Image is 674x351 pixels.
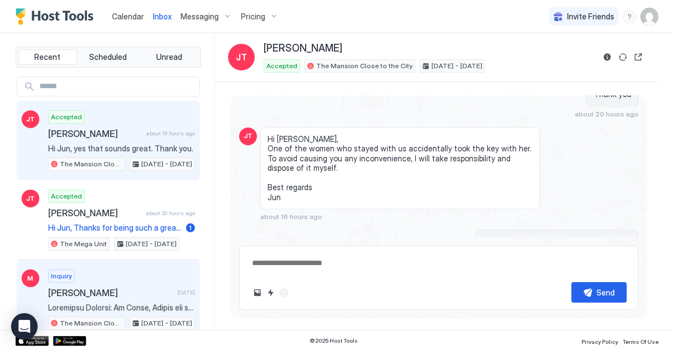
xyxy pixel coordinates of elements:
span: The Mansion Close to the City [316,61,413,71]
span: Unread [156,52,182,62]
button: Quick reply [264,286,277,299]
span: JT [26,194,35,204]
button: Open reservation [632,50,645,64]
button: Recent [18,49,77,65]
button: Scheduled [79,49,138,65]
span: Inquiry [51,271,72,281]
span: Accepted [51,112,82,122]
span: The Mega Unit [60,239,107,249]
span: JT [244,131,253,141]
span: [DATE] [177,289,195,296]
span: about 16 hours ago [260,213,322,221]
span: Messaging [181,12,219,22]
span: [PERSON_NAME] [48,287,173,298]
span: Terms Of Use [622,338,658,345]
button: Upload image [251,286,264,299]
span: JT [26,114,35,124]
span: [PERSON_NAME] [48,207,141,218]
span: Invite Friends [567,12,614,22]
span: [DATE] - [DATE] [431,61,482,71]
span: about 16 hours ago [146,130,195,137]
span: Pricing [241,12,265,22]
span: © 2025 Host Tools [310,337,358,344]
span: The Mansion Close to the City [60,318,122,328]
a: Terms Of Use [622,335,658,347]
button: Send [572,282,627,303]
span: Thank you [594,90,631,100]
div: User profile [641,8,658,26]
button: Sync reservation [616,50,630,64]
span: [DATE] - [DATE] [141,318,192,328]
span: Accepted [266,61,297,71]
span: JT [236,50,247,64]
span: M [28,273,34,283]
span: 1 [189,223,192,232]
span: about 20 hours ago [146,210,195,217]
span: Scheduled [90,52,127,62]
span: Accepted [51,191,82,201]
span: The Mansion Close to the City [60,159,122,169]
span: about 20 hours ago [575,110,639,119]
span: Hi Jun, Thanks for being such a great guest and leaving the place so clean. We left you a 5 star ... [48,223,182,233]
span: Privacy Policy [582,338,618,345]
span: [DATE] - [DATE] [126,239,177,249]
button: Unread [140,49,198,65]
div: tab-group [16,47,201,68]
input: Input Field [35,77,199,96]
div: Open Intercom Messenger [11,313,38,340]
div: Send [597,287,615,298]
button: Reservation information [601,50,614,64]
a: Host Tools Logo [16,8,99,25]
span: Hi Jun, yes that sounds great. Thank you. [48,144,195,154]
span: Recent [34,52,60,62]
a: Inbox [153,11,172,22]
span: Hi [PERSON_NAME], One of the women who stayed with us accidentally took the key with her. To avoi... [267,135,533,203]
span: Inbox [153,12,172,21]
a: Calendar [112,11,144,22]
span: [DATE] - [DATE] [141,159,192,169]
span: [PERSON_NAME] [48,128,142,139]
a: App Store [16,336,49,346]
span: Loremipsu Dolorsi: Am Conse, Adipis eli sedd eiusmod, T incidi ut lab etd magn aliq E adm veni qu... [48,303,195,313]
span: Calendar [112,12,144,21]
div: menu [623,10,636,23]
span: [PERSON_NAME] [264,42,342,55]
a: Privacy Policy [582,335,618,347]
a: Google Play Store [53,336,86,346]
